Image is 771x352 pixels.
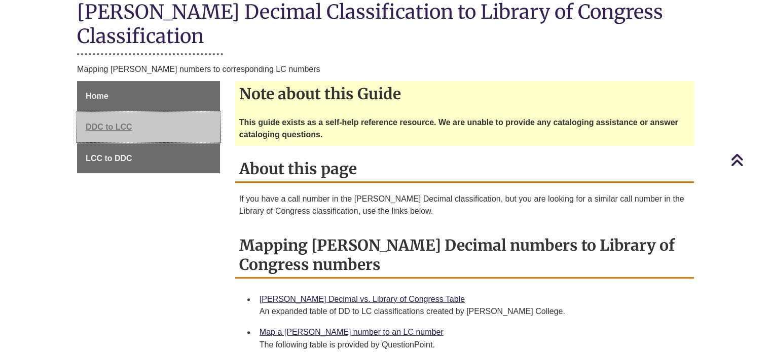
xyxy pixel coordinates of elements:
[235,156,694,183] h2: About this page
[86,92,108,100] span: Home
[260,339,686,351] div: The following table is provided by QuestionPoint.
[86,154,132,163] span: LCC to DDC
[239,118,678,139] strong: This guide exists as a self-help reference resource. We are unable to provide any cataloging assi...
[260,295,465,303] a: [PERSON_NAME] Decimal vs. Library of Congress Table
[77,112,220,142] a: DDC to LCC
[86,123,132,131] span: DDC to LCC
[260,328,444,336] a: Map a [PERSON_NAME] number to an LC number
[260,305,686,318] div: An expanded table of DD to LC classifications created by [PERSON_NAME] College.
[77,81,220,174] div: Guide Page Menu
[239,193,690,217] p: If you have a call number in the [PERSON_NAME] Decimal classification, but you are looking for a ...
[77,81,220,111] a: Home
[235,232,694,279] h2: Mapping [PERSON_NAME] Decimal numbers to Library of Congress numbers
[730,153,768,167] a: Back to Top
[235,81,694,106] h2: Note about this Guide
[77,143,220,174] a: LCC to DDC
[77,65,320,73] span: Mapping [PERSON_NAME] numbers to corresponding LC numbers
